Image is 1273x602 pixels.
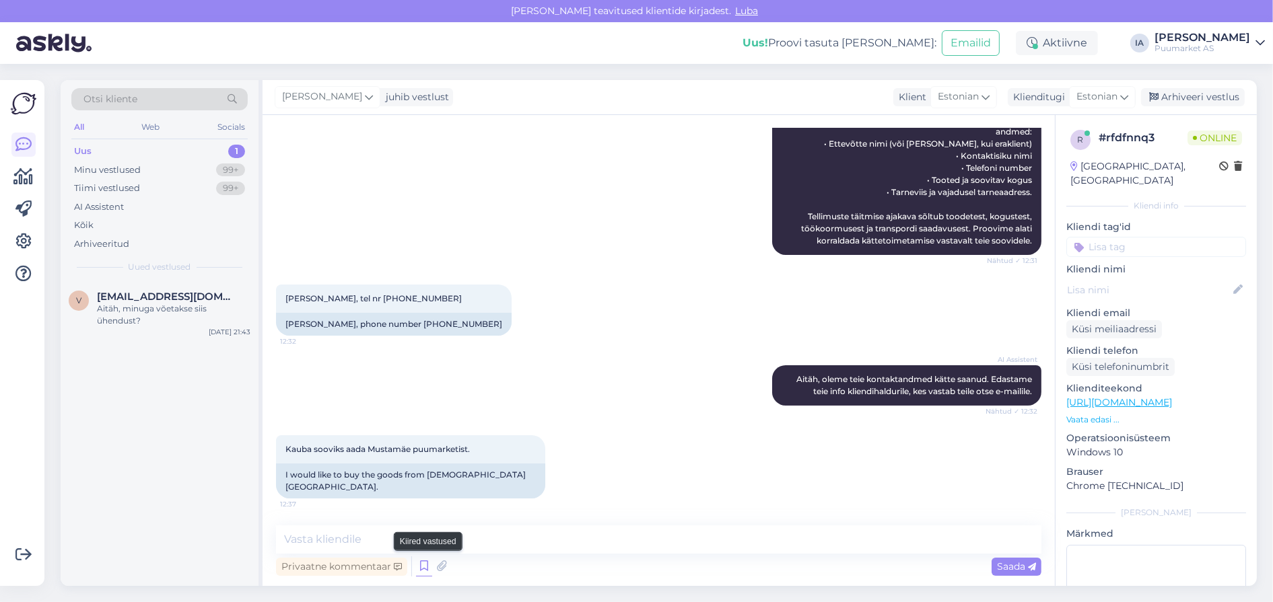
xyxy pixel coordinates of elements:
[743,36,768,49] b: Uus!
[276,558,407,576] div: Privaatne kommentaar
[1066,445,1246,459] p: Windows 10
[796,374,1034,396] span: Aitäh, oleme teie kontaktandmed kätte saanud. Edastame teie info kliendihaldurile, kes vastab tei...
[1188,130,1242,145] span: Online
[74,219,94,232] div: Kõik
[280,336,331,346] span: 12:32
[1066,381,1246,396] p: Klienditeekond
[1155,43,1250,54] div: Puumarket AS
[216,182,245,195] div: 99+
[400,535,456,548] small: Kiired vastused
[1141,88,1245,106] div: Arhiveeri vestlus
[74,163,141,177] div: Minu vestlused
[1155,32,1250,43] div: [PERSON_NAME]
[1066,358,1175,376] div: Küsi telefoninumbrit
[74,237,129,251] div: Arhiveeritud
[215,118,248,136] div: Socials
[1066,479,1246,493] p: Chrome [TECHNICAL_ID]
[987,256,1037,266] span: Nähtud ✓ 12:31
[74,200,124,214] div: AI Assistent
[280,499,331,509] span: 12:37
[1078,135,1084,145] span: r
[129,261,191,273] span: Uued vestlused
[1066,414,1246,426] p: Vaata edasi ...
[1155,32,1265,54] a: [PERSON_NAME]Puumarket AS
[743,35,936,51] div: Proovi tasuta [PERSON_NAME]:
[1066,237,1246,257] input: Lisa tag
[74,145,92,158] div: Uus
[282,89,362,104] span: [PERSON_NAME]
[76,295,81,305] span: v
[1008,90,1065,104] div: Klienditugi
[228,145,245,158] div: 1
[209,327,250,337] div: [DATE] 21:43
[942,30,1000,56] button: Emailid
[1066,465,1246,479] p: Brauser
[893,90,926,104] div: Klient
[216,163,245,177] div: 99+
[1130,34,1149,52] div: IA
[1066,200,1246,212] div: Kliendi info
[71,118,87,136] div: All
[97,303,250,327] div: Aitäh, minuga võetakse siis ühendust?
[1016,31,1098,55] div: Aktiivne
[986,406,1037,416] span: Nähtud ✓ 12:32
[1066,506,1246,519] div: [PERSON_NAME]
[276,313,512,336] div: [PERSON_NAME], phone number [PHONE_NUMBER]
[1076,89,1117,104] span: Estonian
[139,118,163,136] div: Web
[83,92,137,106] span: Otsi kliente
[97,291,237,303] span: veerpalu.andreas@gmail.com
[380,90,449,104] div: juhib vestlust
[1067,283,1231,297] input: Lisa nimi
[74,182,140,195] div: Tiimi vestlused
[1066,527,1246,541] p: Märkmed
[1066,344,1246,358] p: Kliendi telefon
[1066,320,1162,338] div: Küsi meiliaadressi
[997,560,1036,572] span: Saada
[1099,130,1188,146] div: # rfdfnnq3
[1066,262,1246,276] p: Kliendi nimi
[987,354,1037,365] span: AI Assistent
[1070,159,1219,188] div: [GEOGRAPHIC_DATA], [GEOGRAPHIC_DATA]
[285,293,462,303] span: [PERSON_NAME], tel nr [PHONE_NUMBER]
[276,463,545,498] div: I would like to buy the goods from [DEMOGRAPHIC_DATA][GEOGRAPHIC_DATA].
[731,5,762,17] span: Luba
[1066,220,1246,234] p: Kliendi tag'id
[1066,306,1246,320] p: Kliendi email
[1066,396,1172,408] a: [URL][DOMAIN_NAME]
[1066,431,1246,445] p: Operatsioonisüsteem
[11,91,36,116] img: Askly Logo
[285,444,470,454] span: Kauba sooviks aada Mustamäe puumarketist.
[938,89,979,104] span: Estonian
